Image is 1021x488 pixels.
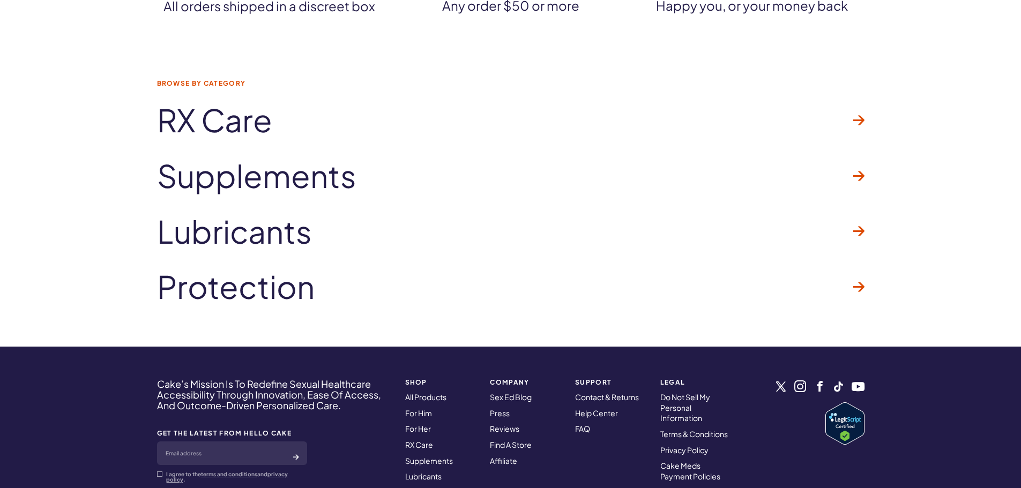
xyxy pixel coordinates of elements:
[405,440,433,449] a: RX Care
[157,214,312,249] span: Lubricants
[575,379,647,386] strong: Support
[490,424,519,433] a: Reviews
[166,471,307,482] p: I agree to the and .
[490,440,532,449] a: Find A Store
[660,379,733,386] strong: Legal
[660,429,728,439] a: Terms & Conditions
[157,204,865,259] a: Lubricants
[405,392,446,402] a: All Products
[575,392,639,402] a: Contact & Returns
[157,159,356,193] span: Supplements
[405,424,431,433] a: For Her
[490,379,562,386] strong: COMPANY
[575,424,590,433] a: FAQ
[166,471,288,483] a: privacy policy
[157,269,315,304] span: Protection
[157,103,272,137] span: RX Care
[157,430,307,437] strong: GET THE LATEST FROM HELLO CAKE
[660,392,710,423] a: Do Not Sell My Personal Information
[201,471,257,477] a: terms and conditions
[490,408,510,418] a: Press
[157,379,391,410] h4: Cake’s Mission Is To Redefine Sexual Healthcare Accessibility Through Innovation, Ease Of Access,...
[405,408,432,418] a: For Him
[825,402,865,445] img: Verify Approval for www.hellocake.com
[157,148,865,204] a: Supplements
[405,379,478,386] strong: SHOP
[157,259,865,314] a: Protection
[660,445,709,455] a: Privacy Policy
[660,461,720,481] a: Cake Meds Payment Policies
[405,471,442,481] a: Lubricants
[825,402,865,445] a: Verify LegitScript Approval for www.hellocake.com
[490,456,517,466] a: Affiliate
[157,92,865,148] a: RX Care
[157,80,865,87] span: Browse by Category
[575,408,618,418] a: Help Center
[490,392,532,402] a: Sex Ed Blog
[405,456,453,466] a: Supplements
